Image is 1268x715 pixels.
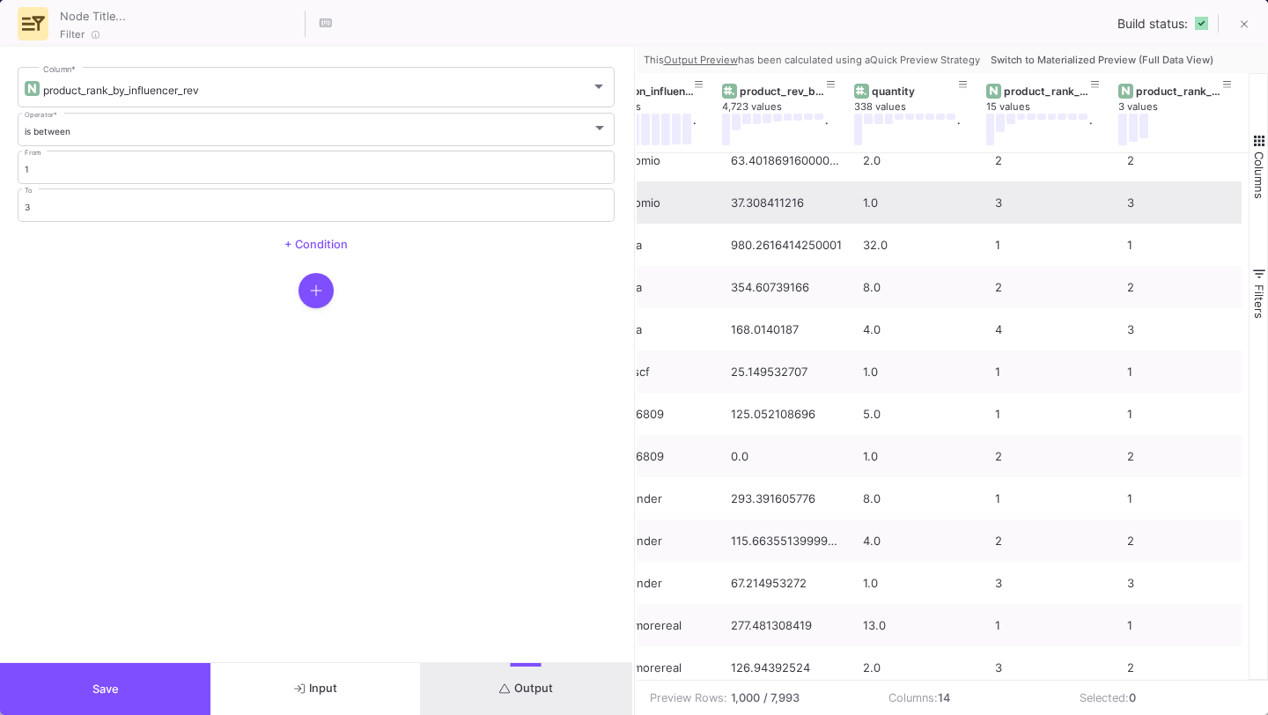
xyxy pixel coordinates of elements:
div: . [1089,114,1092,145]
div: 8.0 [863,478,976,520]
div: 2 [1127,267,1240,308]
div: 4.0 [863,309,976,350]
span: Save [92,682,119,696]
div: 980.2616414250001 [731,225,844,266]
span: product_rank_by_influencer_rev [43,84,199,97]
div: nadine6809 [599,436,711,477]
span: Switch to Materialized Preview (Full Data View) [991,54,1213,66]
span: Output [499,682,553,695]
div: 0.0 [731,436,844,477]
div: marenmorereal [599,647,711,689]
div: 3 [1127,182,1240,224]
div: 2 [1127,520,1240,562]
input: Node Title... [55,4,302,26]
div: Preview Rows: [650,689,727,706]
div: . [957,114,960,145]
b: 1,000 [731,689,760,706]
div: 338 values [854,100,986,114]
div: product_rank_by_influencer_quant [1004,85,1091,98]
div: 67.214953272 [731,563,844,604]
div: 1 [995,351,1108,393]
div: photolomio [599,182,711,224]
div: photolomio [599,140,711,181]
span: is between [25,126,70,136]
div: 2 [1127,140,1240,181]
div: 1 [1127,351,1240,393]
div: 3 [995,563,1108,604]
button: Switch to Materialized Preview (Full Data View) [987,47,1217,73]
div: elisazunder [599,478,711,520]
div: 4.0 [863,520,976,562]
div: 1 [1127,394,1240,435]
b: 0 [1129,691,1136,704]
button: Output [421,663,631,715]
div: 4,723 values [722,100,854,114]
div: 168.0140187 [731,309,844,350]
span: + Condition [284,238,348,251]
span: Build status: [1117,17,1188,31]
div: 32.0 [863,225,976,266]
div: 2 [1127,436,1240,477]
div: 1 [1127,225,1240,266]
div: . [693,114,696,145]
div: 3 [1127,309,1240,350]
b: / 7,993 [763,689,800,706]
div: 4 [995,309,1108,350]
div: 1.0 [863,182,976,224]
div: 126.94392524 [731,647,844,689]
div: 3 [1127,563,1240,604]
div: 1 [995,478,1108,520]
div: 5.0 [863,394,976,435]
u: Output Preview [664,54,738,66]
div: 1 [995,225,1108,266]
div: insporia [599,225,711,266]
div: 354.60739166 [731,267,844,308]
div: 293.391605776 [731,478,844,520]
div: This has been calculated using a [644,53,984,67]
div: 1 [1127,605,1240,646]
div: 1.0 [863,351,976,393]
div: 15 values [986,100,1118,114]
button: Input [210,663,421,715]
div: jasminscf [599,351,711,393]
td: Columns: [875,681,1066,715]
div: 25.149532707 [731,351,844,393]
div: 1.0 [863,436,976,477]
div: 63.401869160000004 [731,140,844,181]
div: insporia [599,309,711,350]
button: + Condition [270,232,362,258]
div: 277.481308419 [731,605,844,646]
span: Columns [1252,151,1266,199]
div: nadine6809 [599,394,711,435]
div: 13.0 [863,605,976,646]
div: 576 values [590,100,722,114]
div: 3 [995,182,1108,224]
div: elisazunder [599,520,711,562]
div: 125.052108696 [731,394,844,435]
div: quantity [872,85,959,98]
span: Filter [60,27,85,41]
div: 2 [995,520,1108,562]
div: product_rev_by_month_per_influencer [740,85,827,98]
div: 2 [1127,647,1240,689]
div: 115.66355139999999 [731,520,844,562]
div: 2.0 [863,140,976,181]
div: 2 [995,436,1108,477]
div: . [825,114,828,145]
div: 2 [995,267,1108,308]
div: elisazunder [599,563,711,604]
div: 2 [995,140,1108,181]
div: 1 [1127,478,1240,520]
div: 8.0 [863,267,976,308]
div: 3 [995,647,1108,689]
b: 14 [938,691,950,704]
div: insporia [599,267,711,308]
div: 1 [995,394,1108,435]
div: product_rank_by_influencer_rev [1136,85,1223,98]
a: Quick Preview Strategy [870,54,980,66]
span: Filters [1252,284,1266,319]
div: 37.308411216 [731,182,844,224]
img: row-advanced-ui.svg [22,12,45,35]
div: 1 [995,605,1108,646]
div: 2.0 [863,647,976,689]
